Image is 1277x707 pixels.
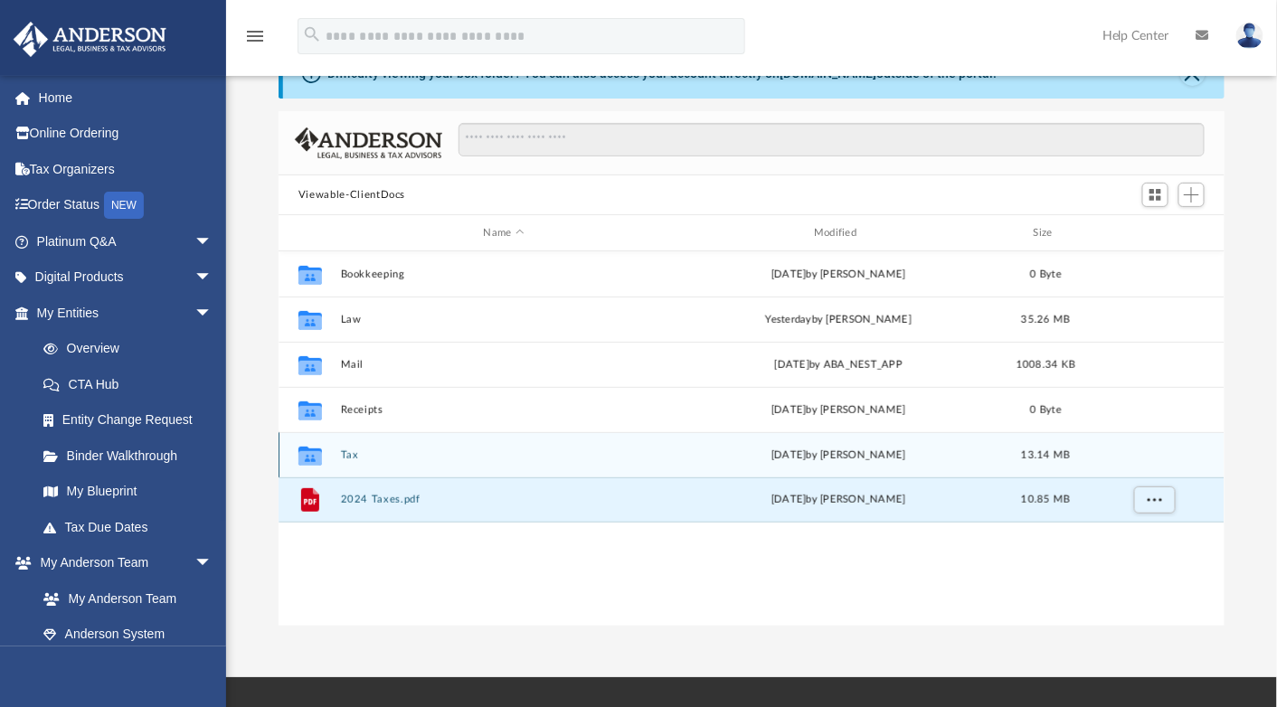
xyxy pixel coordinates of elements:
[1022,315,1071,325] span: 35.26 MB
[765,315,811,325] span: yesterday
[341,494,667,505] button: 2024 Taxes.pdf
[13,116,240,152] a: Online Ordering
[244,34,266,47] a: menu
[459,123,1205,157] input: Search files and folders
[279,251,1225,627] div: grid
[341,449,667,461] button: Tax
[25,617,231,653] a: Anderson System
[302,24,322,44] i: search
[341,404,667,416] button: Receipts
[771,495,807,504] span: [DATE]
[8,22,172,57] img: Anderson Advisors Platinum Portal
[13,80,240,116] a: Home
[25,438,240,474] a: Binder Walkthrough
[13,295,240,331] a: My Entitiesarrow_drop_down
[25,509,240,545] a: Tax Due Dates
[341,359,667,371] button: Mail
[244,25,266,47] i: menu
[1022,450,1071,460] span: 13.14 MB
[675,225,1002,241] div: Modified
[1178,183,1206,208] button: Add
[341,314,667,325] button: Law
[25,580,222,617] a: My Anderson Team
[1022,495,1071,504] span: 10.85 MB
[194,545,231,582] span: arrow_drop_down
[287,225,332,241] div: id
[1090,225,1216,241] div: id
[1017,360,1076,370] span: 1008.34 KB
[25,366,240,402] a: CTA Hub
[1010,225,1083,241] div: Size
[341,269,667,280] button: Bookkeeping
[676,312,1002,328] div: by [PERSON_NAME]
[194,295,231,332] span: arrow_drop_down
[13,187,240,224] a: Order StatusNEW
[676,448,1002,464] div: [DATE] by [PERSON_NAME]
[13,151,240,187] a: Tax Organizers
[25,402,240,438] a: Entity Change Request
[1030,269,1062,279] span: 0 Byte
[676,267,1002,283] div: [DATE] by [PERSON_NAME]
[780,66,876,80] a: [DOMAIN_NAME]
[1236,23,1263,49] img: User Pic
[676,492,1002,508] div: by [PERSON_NAME]
[1030,405,1062,415] span: 0 Byte
[298,187,405,203] button: Viewable-ClientDocs
[1142,183,1169,208] button: Switch to Grid View
[13,223,240,259] a: Platinum Q&Aarrow_drop_down
[104,192,144,219] div: NEW
[340,225,667,241] div: Name
[194,259,231,297] span: arrow_drop_down
[194,223,231,260] span: arrow_drop_down
[25,474,231,510] a: My Blueprint
[676,402,1002,419] div: [DATE] by [PERSON_NAME]
[13,545,231,581] a: My Anderson Teamarrow_drop_down
[676,357,1002,373] div: [DATE] by ABA_NEST_APP
[13,259,240,296] a: Digital Productsarrow_drop_down
[25,331,240,367] a: Overview
[1134,486,1176,514] button: More options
